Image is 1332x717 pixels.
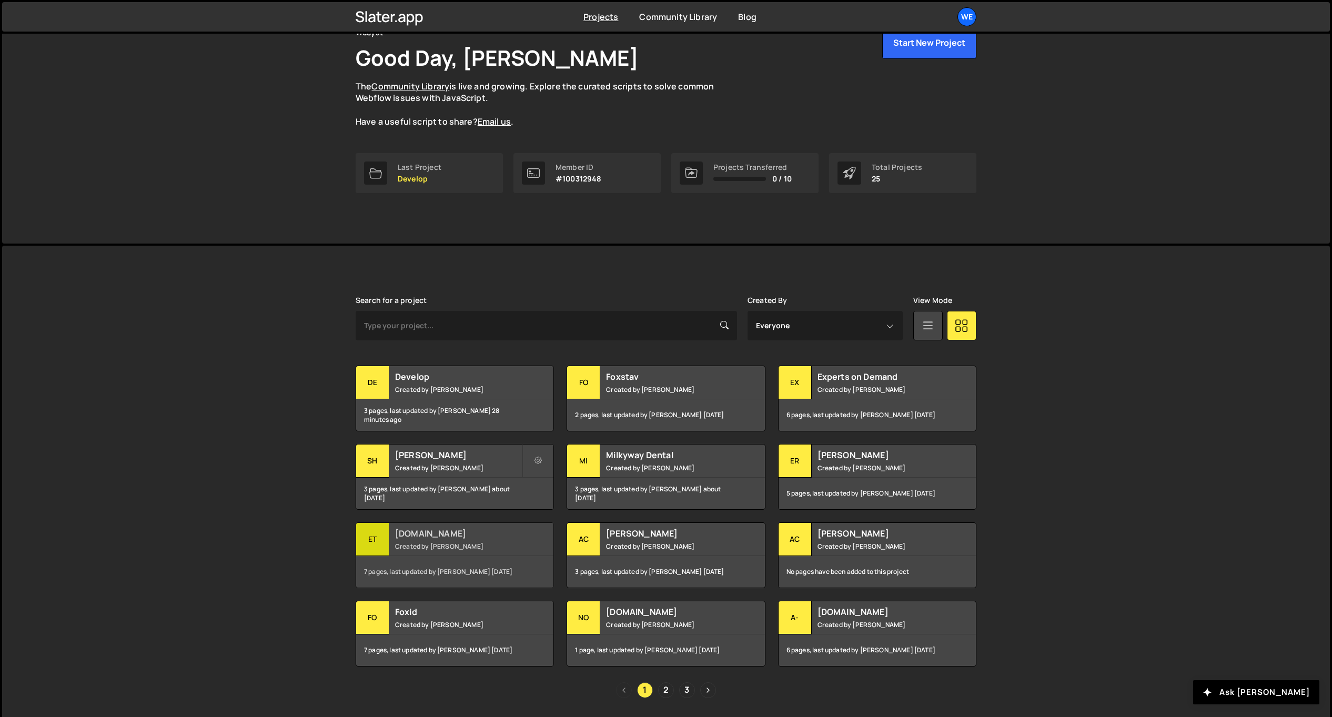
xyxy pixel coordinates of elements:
[395,528,522,539] h2: [DOMAIN_NAME]
[606,463,733,472] small: Created by [PERSON_NAME]
[818,371,944,382] h2: Experts on Demand
[779,445,812,478] div: Er
[567,444,765,510] a: Mi Milkyway Dental Created by [PERSON_NAME] 3 pages, last updated by [PERSON_NAME] about [DATE]
[356,478,553,509] div: 3 pages, last updated by [PERSON_NAME] about [DATE]
[957,7,976,26] a: We
[913,296,952,305] label: View Mode
[738,11,756,23] a: Blog
[395,371,522,382] h2: Develop
[658,682,674,698] a: Page 2
[371,80,449,92] a: Community Library
[356,523,389,556] div: et
[567,523,600,556] div: Ac
[356,296,427,305] label: Search for a project
[713,163,792,171] div: Projects Transferred
[779,556,976,588] div: No pages have been added to this project
[679,682,695,698] a: Page 3
[818,463,944,472] small: Created by [PERSON_NAME]
[567,601,600,634] div: no
[872,175,922,183] p: 25
[1193,680,1319,704] button: Ask [PERSON_NAME]
[356,445,389,478] div: Sh
[356,601,554,666] a: Fo Foxid Created by [PERSON_NAME] 7 pages, last updated by [PERSON_NAME] [DATE]
[818,385,944,394] small: Created by [PERSON_NAME]
[478,116,511,127] a: Email us
[556,163,602,171] div: Member ID
[882,26,976,59] button: Start New Project
[356,682,976,698] div: Pagination
[639,11,717,23] a: Community Library
[606,542,733,551] small: Created by [PERSON_NAME]
[748,296,788,305] label: Created By
[606,449,733,461] h2: Milkyway Dental
[700,682,716,698] a: Next page
[606,371,733,382] h2: Foxstav
[818,606,944,618] h2: [DOMAIN_NAME]
[398,163,441,171] div: Last Project
[606,385,733,394] small: Created by [PERSON_NAME]
[395,620,522,629] small: Created by [PERSON_NAME]
[356,43,639,72] h1: Good Day, [PERSON_NAME]
[779,366,812,399] div: Ex
[818,449,944,461] h2: [PERSON_NAME]
[778,522,976,588] a: Ac [PERSON_NAME] Created by [PERSON_NAME] No pages have been added to this project
[779,399,976,431] div: 6 pages, last updated by [PERSON_NAME] [DATE]
[356,80,734,128] p: The is live and growing. Explore the curated scripts to solve common Webflow issues with JavaScri...
[872,163,922,171] div: Total Projects
[356,634,553,666] div: 7 pages, last updated by [PERSON_NAME] [DATE]
[779,478,976,509] div: 5 pages, last updated by [PERSON_NAME] [DATE]
[395,463,522,472] small: Created by [PERSON_NAME]
[567,556,764,588] div: 3 pages, last updated by [PERSON_NAME] [DATE]
[818,542,944,551] small: Created by [PERSON_NAME]
[778,366,976,431] a: Ex Experts on Demand Created by [PERSON_NAME] 6 pages, last updated by [PERSON_NAME] [DATE]
[356,366,389,399] div: De
[567,399,764,431] div: 2 pages, last updated by [PERSON_NAME] [DATE]
[778,601,976,666] a: a- [DOMAIN_NAME] Created by [PERSON_NAME] 6 pages, last updated by [PERSON_NAME] [DATE]
[356,444,554,510] a: Sh [PERSON_NAME] Created by [PERSON_NAME] 3 pages, last updated by [PERSON_NAME] about [DATE]
[779,601,812,634] div: a-
[395,449,522,461] h2: [PERSON_NAME]
[583,11,618,23] a: Projects
[356,399,553,431] div: 3 pages, last updated by [PERSON_NAME] 28 minutes ago
[395,542,522,551] small: Created by [PERSON_NAME]
[606,620,733,629] small: Created by [PERSON_NAME]
[398,175,441,183] p: Develop
[567,366,765,431] a: Fo Foxstav Created by [PERSON_NAME] 2 pages, last updated by [PERSON_NAME] [DATE]
[606,528,733,539] h2: [PERSON_NAME]
[395,606,522,618] h2: Foxid
[567,366,600,399] div: Fo
[772,175,792,183] span: 0 / 10
[567,478,764,509] div: 3 pages, last updated by [PERSON_NAME] about [DATE]
[567,634,764,666] div: 1 page, last updated by [PERSON_NAME] [DATE]
[567,601,765,666] a: no [DOMAIN_NAME] Created by [PERSON_NAME] 1 page, last updated by [PERSON_NAME] [DATE]
[567,522,765,588] a: Ac [PERSON_NAME] Created by [PERSON_NAME] 3 pages, last updated by [PERSON_NAME] [DATE]
[356,311,737,340] input: Type your project...
[356,153,503,193] a: Last Project Develop
[356,366,554,431] a: De Develop Created by [PERSON_NAME] 3 pages, last updated by [PERSON_NAME] 28 minutes ago
[356,556,553,588] div: 7 pages, last updated by [PERSON_NAME] [DATE]
[356,601,389,634] div: Fo
[567,445,600,478] div: Mi
[778,444,976,510] a: Er [PERSON_NAME] Created by [PERSON_NAME] 5 pages, last updated by [PERSON_NAME] [DATE]
[818,620,944,629] small: Created by [PERSON_NAME]
[356,522,554,588] a: et [DOMAIN_NAME] Created by [PERSON_NAME] 7 pages, last updated by [PERSON_NAME] [DATE]
[818,528,944,539] h2: [PERSON_NAME]
[606,606,733,618] h2: [DOMAIN_NAME]
[395,385,522,394] small: Created by [PERSON_NAME]
[779,523,812,556] div: Ac
[556,175,602,183] p: #100312948
[779,634,976,666] div: 6 pages, last updated by [PERSON_NAME] [DATE]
